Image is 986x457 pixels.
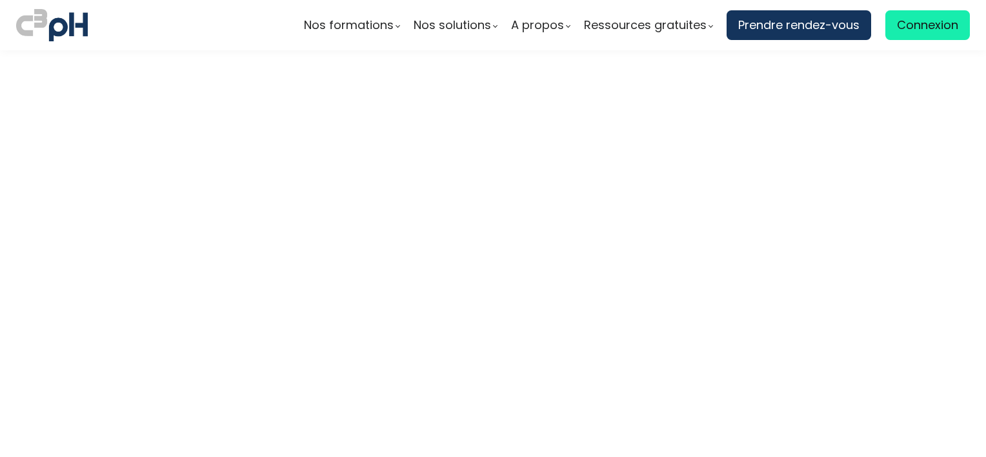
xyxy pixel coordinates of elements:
[414,15,491,35] span: Nos solutions
[727,10,871,40] a: Prendre rendez-vous
[897,15,958,35] span: Connexion
[304,15,394,35] span: Nos formations
[511,15,564,35] span: A propos
[16,6,88,44] img: logo C3PH
[584,15,707,35] span: Ressources gratuites
[885,10,970,40] a: Connexion
[738,15,860,35] span: Prendre rendez-vous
